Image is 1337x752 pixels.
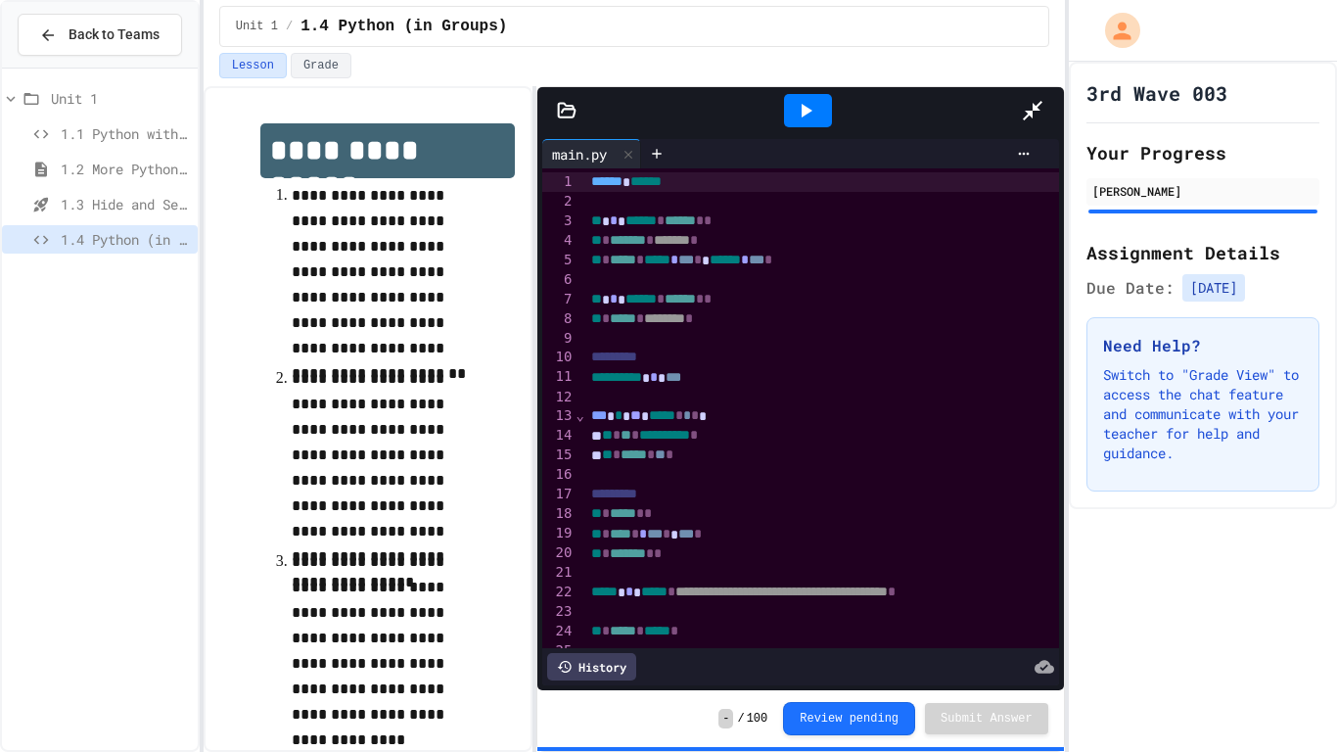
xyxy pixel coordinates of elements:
span: 1.3 Hide and Seek [61,194,190,214]
h2: Assignment Details [1086,239,1319,266]
div: 21 [542,563,575,583]
div: History [547,653,636,681]
p: Switch to "Grade View" to access the chat feature and communicate with your teacher for help and ... [1103,365,1303,463]
div: 16 [542,465,575,485]
div: 25 [542,641,575,661]
div: 18 [542,504,575,524]
div: main.py [542,144,617,164]
div: 13 [542,406,575,426]
h2: Your Progress [1086,139,1319,166]
div: 15 [542,446,575,465]
h3: Need Help? [1103,334,1303,357]
button: Submit Answer [925,703,1048,734]
div: My Account [1084,8,1145,53]
div: 14 [542,426,575,446]
div: 8 [542,309,575,329]
div: 1 [542,172,575,192]
button: Grade [291,53,351,78]
span: Back to Teams [69,24,160,45]
span: Unit 1 [236,19,278,34]
div: 11 [542,367,575,387]
div: 23 [542,602,575,622]
div: 6 [542,270,575,290]
div: 4 [542,231,575,251]
button: Lesson [219,53,287,78]
div: 10 [542,348,575,367]
span: 1.2 More Python (using Turtle) [61,159,190,179]
div: main.py [542,139,641,168]
span: Due Date: [1086,276,1175,300]
span: 1.4 Python (in Groups) [61,229,190,250]
span: 1.1 Python with Turtle [61,123,190,144]
div: 19 [542,524,575,543]
span: - [718,709,733,728]
div: 9 [542,329,575,349]
div: 12 [542,388,575,407]
span: [DATE] [1182,274,1245,302]
button: Review pending [783,702,915,735]
h1: 3rd Wave 003 [1086,79,1227,107]
div: 22 [542,583,575,602]
div: 24 [542,622,575,641]
span: / [737,711,744,727]
span: Unit 1 [51,88,190,109]
button: Back to Teams [18,14,182,56]
div: 7 [542,290,575,309]
div: 20 [542,543,575,563]
span: / [286,19,293,34]
span: Fold line [575,407,584,423]
div: 2 [542,192,575,211]
span: 100 [747,711,768,727]
div: 5 [542,251,575,270]
div: 3 [542,211,575,231]
span: Submit Answer [941,711,1033,727]
span: 1.4 Python (in Groups) [300,15,507,38]
div: [PERSON_NAME] [1092,182,1314,200]
div: 17 [542,485,575,504]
